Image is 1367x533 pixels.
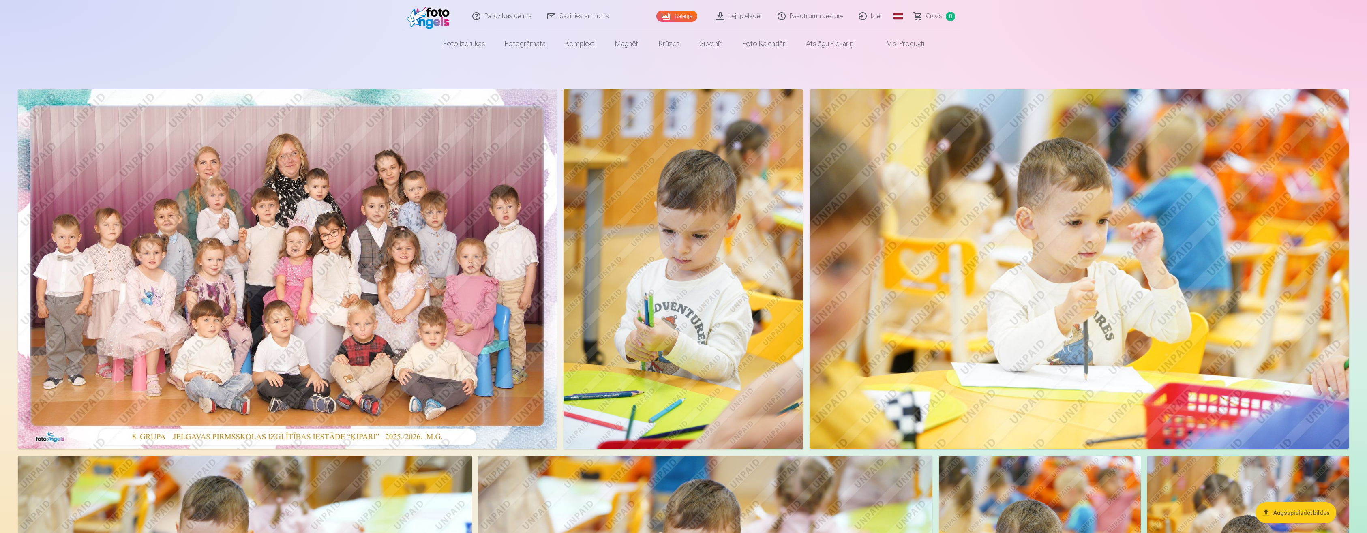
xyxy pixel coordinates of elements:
[656,11,697,22] a: Galerija
[946,12,955,21] span: 0
[690,32,733,55] a: Suvenīri
[1256,502,1336,523] button: Augšupielādēt bildes
[495,32,555,55] a: Fotogrāmata
[796,32,864,55] a: Atslēgu piekariņi
[864,32,934,55] a: Visi produkti
[407,3,454,29] img: /fa1
[926,11,943,21] span: Grozs
[733,32,796,55] a: Foto kalendāri
[605,32,649,55] a: Magnēti
[649,32,690,55] a: Krūzes
[555,32,605,55] a: Komplekti
[433,32,495,55] a: Foto izdrukas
